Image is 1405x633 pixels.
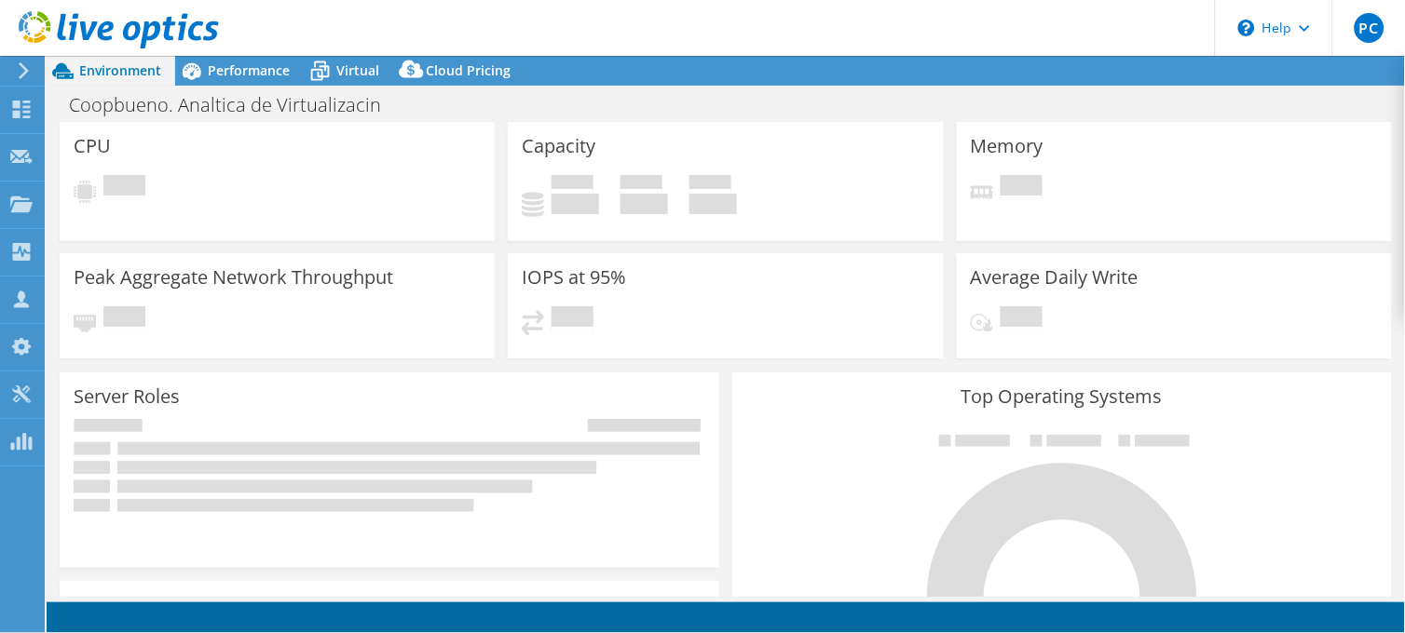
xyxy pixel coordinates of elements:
[103,306,145,331] span: Pending
[552,306,593,331] span: Pending
[522,136,595,156] h3: Capacity
[208,61,290,79] span: Performance
[426,61,511,79] span: Cloud Pricing
[746,386,1378,407] h3: Top Operating Systems
[61,95,410,115] h1: Coopbueno. Analtica de Virtualizacin
[552,194,599,214] h4: 0 GiB
[971,267,1139,288] h3: Average Daily Write
[74,386,180,407] h3: Server Roles
[74,267,393,288] h3: Peak Aggregate Network Throughput
[74,136,111,156] h3: CPU
[552,175,593,194] span: Used
[689,194,737,214] h4: 0 GiB
[103,175,145,200] span: Pending
[1355,13,1385,43] span: PC
[1001,306,1043,331] span: Pending
[971,136,1044,156] h3: Memory
[1001,175,1043,200] span: Pending
[1238,20,1255,36] svg: \n
[689,175,731,194] span: Total
[74,595,298,615] h3: Top Server Manufacturers
[79,61,161,79] span: Environment
[522,267,626,288] h3: IOPS at 95%
[336,61,379,79] span: Virtual
[621,194,668,214] h4: 0 GiB
[621,175,662,194] span: Free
